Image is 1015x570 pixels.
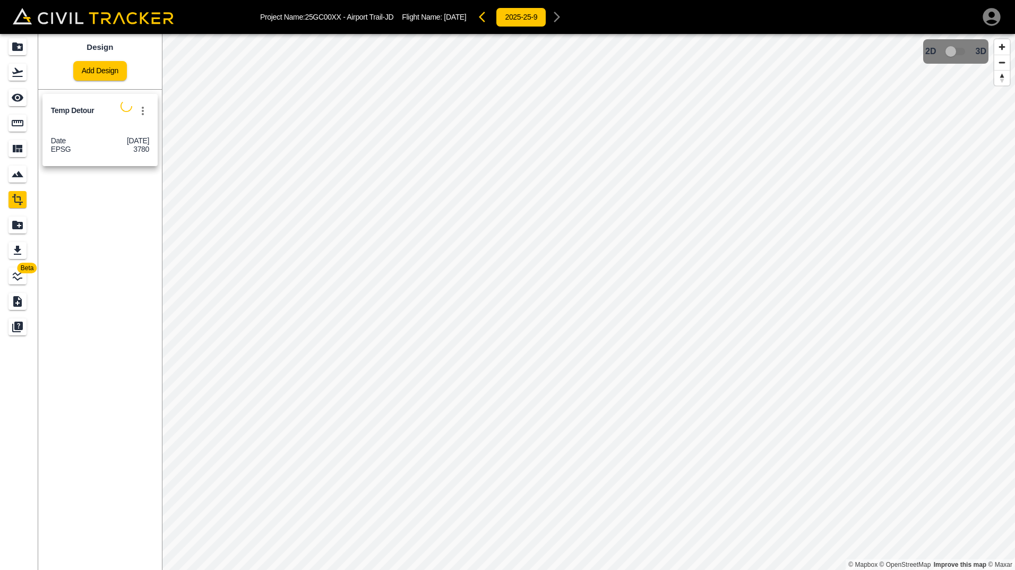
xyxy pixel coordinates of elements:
p: Project Name: 25GC00XX - Airport Trail-JD [260,13,393,21]
a: Map feedback [934,561,986,568]
a: OpenStreetMap [880,561,931,568]
img: Civil Tracker [13,8,174,24]
canvas: Map [162,34,1015,570]
span: [DATE] [444,13,466,21]
button: Zoom out [994,55,1010,70]
button: 2025-25-9 [496,7,546,27]
span: 2D [925,47,936,56]
a: Mapbox [848,561,878,568]
button: Zoom in [994,39,1010,55]
span: 3D model not uploaded yet [941,41,971,62]
a: Maxar [988,561,1012,568]
span: 3D [976,47,986,56]
button: Reset bearing to north [994,70,1010,85]
p: Flight Name: [402,13,466,21]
